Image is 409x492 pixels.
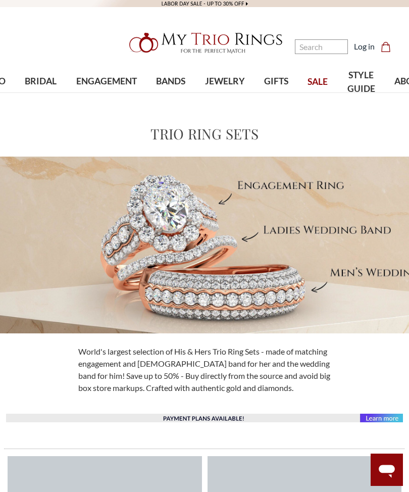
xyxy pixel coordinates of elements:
button: submenu toggle [101,98,112,99]
a: BANDS [146,65,195,98]
a: Log in [354,40,375,53]
span: BRIDAL [25,75,57,88]
button: submenu toggle [166,98,176,99]
span: ENGAGEMENT [76,75,137,88]
span: GIFTS [264,75,288,88]
h1: Trio Ring Sets [150,123,259,144]
button: submenu toggle [271,98,281,99]
img: My Trio Rings [124,27,285,59]
span: BANDS [156,75,185,88]
button: submenu toggle [36,98,46,99]
a: My Trio Rings [119,27,290,59]
a: ENGAGEMENT [67,65,146,98]
div: World's largest selection of His & Hers Trio Ring Sets - made of matching engagement and [DEMOGRA... [72,346,337,394]
a: GIFTS [254,65,298,98]
button: submenu toggle [220,98,230,99]
svg: cart.cart_preview [381,42,391,52]
a: JEWELRY [195,65,254,98]
a: SALE [298,66,337,99]
a: Cart with 0 items [381,40,397,53]
a: BRIDAL [15,65,66,98]
span: JEWELRY [205,75,245,88]
input: Search [295,39,348,54]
